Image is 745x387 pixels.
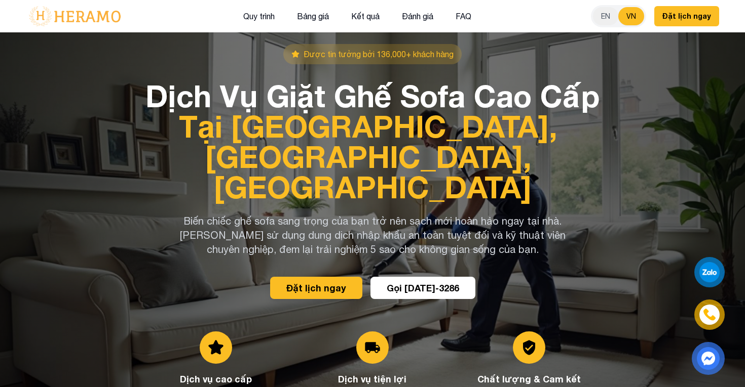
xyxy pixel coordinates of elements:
[370,277,475,299] button: Gọi [DATE]-3286
[26,6,124,27] img: logo-with-text.png
[302,372,442,386] h3: Dịch vụ tiện lợi
[240,10,278,23] button: Quy trình
[459,372,600,386] h3: Chất lượng & Cam kết
[145,111,600,202] span: Tại [GEOGRAPHIC_DATA], [GEOGRAPHIC_DATA], [GEOGRAPHIC_DATA]
[294,10,332,23] button: Bảng giá
[270,277,362,299] button: Đặt lịch ngay
[145,372,286,386] h3: Dịch vụ cao cấp
[348,10,383,23] button: Kết quả
[703,309,716,321] img: phone-icon
[654,6,719,26] button: Đặt lịch ngay
[618,7,644,25] button: VN
[178,214,567,256] p: Biến chiếc ghế sofa sang trọng của bạn trở nên sạch mới hoàn hảo ngay tại nhà. [PERSON_NAME] sử d...
[399,10,436,23] button: Đánh giá
[696,301,723,328] a: phone-icon
[145,80,600,202] h1: Dịch Vụ Giặt Ghế Sofa Cao Cấp
[593,7,618,25] button: EN
[453,10,474,23] button: FAQ
[304,48,454,60] span: Được tin tưởng bởi 136,000+ khách hàng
